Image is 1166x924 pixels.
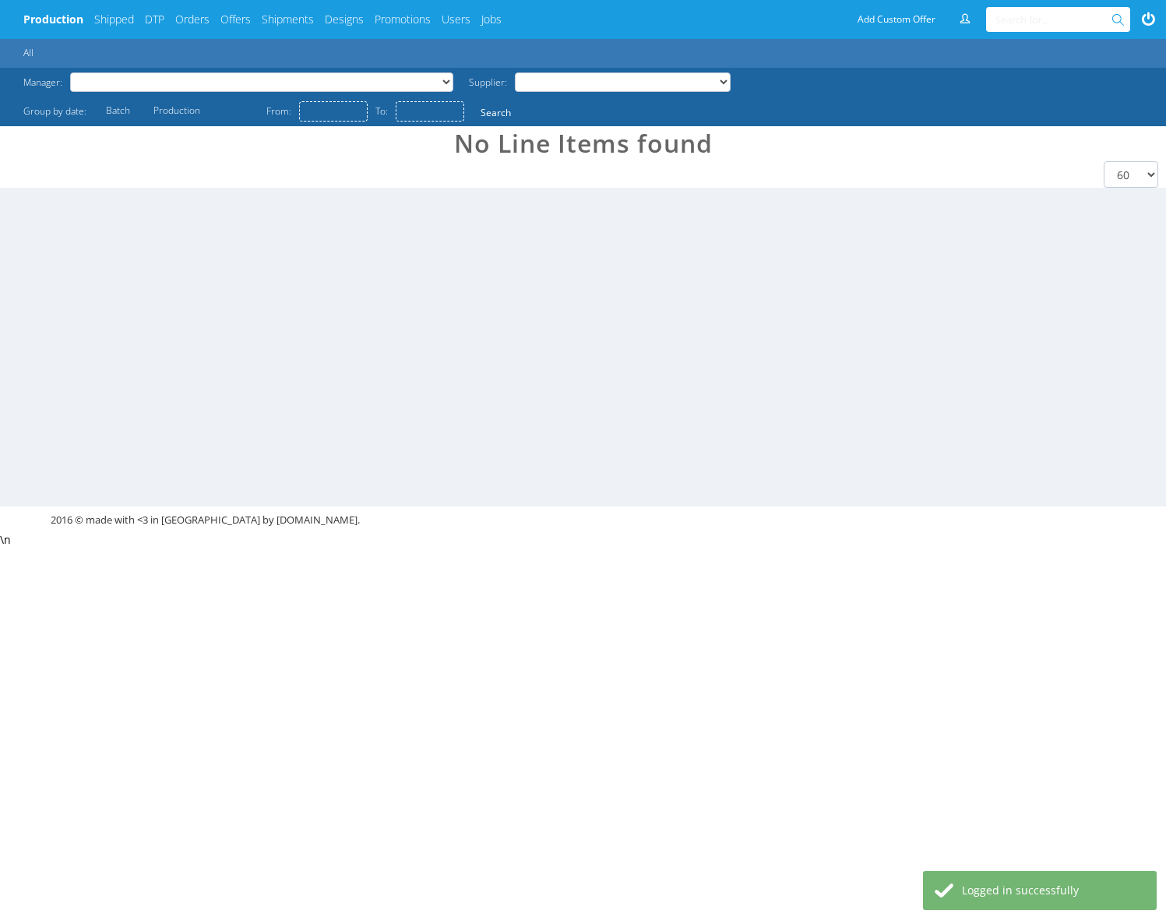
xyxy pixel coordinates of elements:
[16,72,70,92] span: Manager:
[259,101,299,122] span: From:
[220,12,251,27] a: Offers
[472,101,520,122] button: Search
[51,513,360,527] div: 2016 © made with <3 in [GEOGRAPHIC_DATA] by [DOMAIN_NAME].
[94,12,134,27] a: Shipped
[368,101,396,122] span: To:
[98,101,138,121] a: Batch
[442,12,470,27] a: Users
[175,12,210,27] a: Orders
[262,12,314,27] a: Shipments
[461,72,515,92] span: Supplier:
[16,44,41,63] a: All
[16,101,94,121] span: Group by date:
[325,12,364,27] a: Designs
[375,12,431,27] a: Promotions
[962,883,1145,898] div: Logged in successfully
[145,12,164,27] a: DTP
[146,101,208,121] a: Production
[995,7,1115,32] input: Search for...
[849,7,944,32] a: Add Custom Offer
[23,12,83,27] a: Production
[481,12,502,27] a: Jobs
